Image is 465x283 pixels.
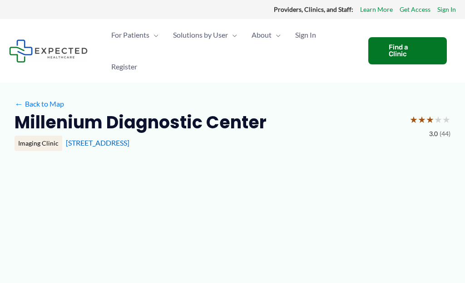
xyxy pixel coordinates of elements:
span: Sign In [295,19,316,51]
span: ★ [418,111,426,128]
span: ← [15,99,23,108]
a: Find a Clinic [368,37,447,64]
span: Register [111,51,137,83]
span: ★ [442,111,450,128]
a: [STREET_ADDRESS] [66,138,129,147]
a: Get Access [400,4,430,15]
span: ★ [426,111,434,128]
div: Imaging Clinic [15,136,62,151]
span: ★ [434,111,442,128]
a: AboutMenu Toggle [244,19,288,51]
h2: Millenium Diagnostic Center [15,111,267,133]
img: Expected Healthcare Logo - side, dark font, small [9,39,88,63]
a: Solutions by UserMenu Toggle [166,19,244,51]
a: Register [104,51,144,83]
a: For PatientsMenu Toggle [104,19,166,51]
span: For Patients [111,19,149,51]
span: About [252,19,272,51]
strong: Providers, Clinics, and Staff: [274,5,353,13]
span: Menu Toggle [228,19,237,51]
a: Learn More [360,4,393,15]
span: Solutions by User [173,19,228,51]
a: Sign In [437,4,456,15]
span: Menu Toggle [272,19,281,51]
nav: Primary Site Navigation [104,19,359,83]
span: (44) [440,128,450,140]
a: Sign In [288,19,323,51]
span: 3.0 [429,128,438,140]
a: ←Back to Map [15,97,64,111]
span: Menu Toggle [149,19,158,51]
span: ★ [410,111,418,128]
